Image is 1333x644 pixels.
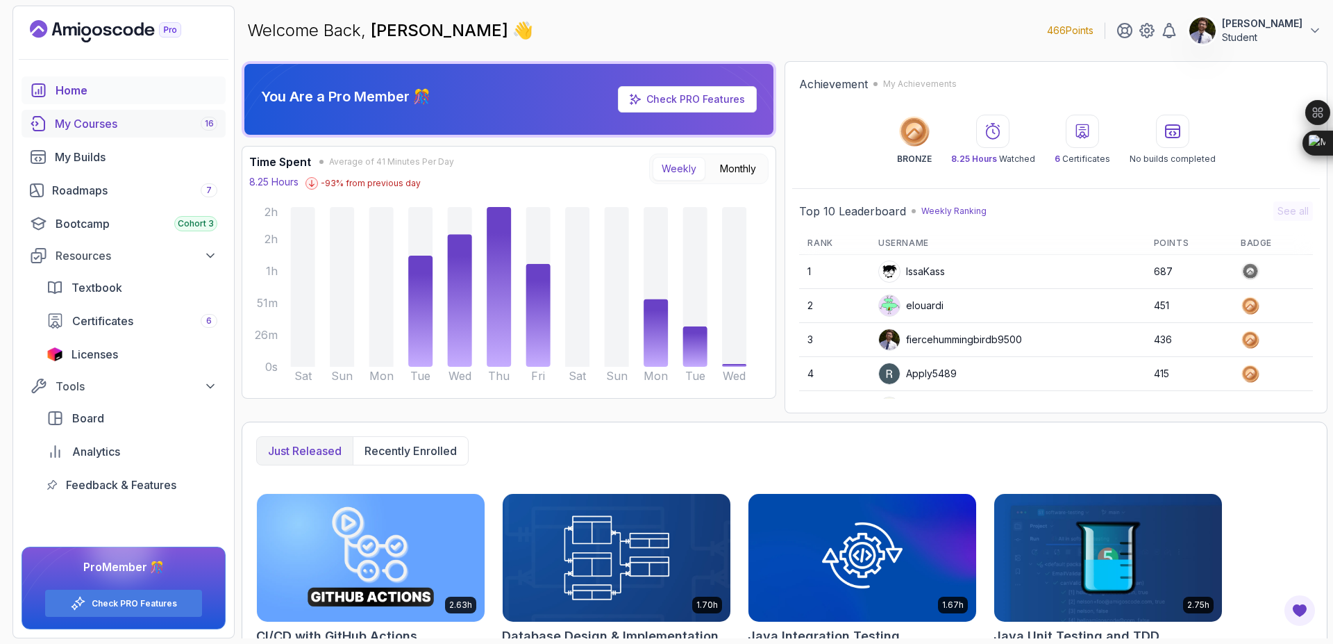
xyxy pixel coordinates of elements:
[748,494,976,622] img: Java Integration Testing card
[799,76,868,92] h2: Achievement
[72,410,104,427] span: Board
[92,598,177,609] a: Check PRO Features
[878,363,957,385] div: Apply5489
[38,471,226,499] a: feedback
[921,206,987,217] p: Weekly Ranking
[47,347,63,361] img: jetbrains icon
[951,154,997,164] span: 8.25 Hours
[364,443,457,459] p: Recently enrolled
[206,185,212,196] span: 7
[265,360,278,374] tspan: 0s
[512,19,533,42] span: 👋
[1273,201,1313,221] button: See all
[331,369,353,383] tspan: Sun
[1047,24,1093,38] p: 466 Points
[257,296,278,310] tspan: 51m
[646,93,745,105] a: Check PRO Features
[38,340,226,368] a: licenses
[72,313,133,329] span: Certificates
[1146,255,1232,289] td: 687
[22,110,226,138] a: courses
[66,477,176,493] span: Feedback & Features
[38,274,226,302] a: textbook
[799,255,870,289] td: 1
[1055,154,1060,164] span: 6
[1146,323,1232,357] td: 436
[206,315,212,327] span: 6
[353,437,468,465] button: Recently enrolled
[711,157,765,181] button: Monthly
[1146,357,1232,391] td: 415
[685,369,705,383] tspan: Tue
[72,279,122,296] span: Textbook
[55,149,217,165] div: My Builds
[255,328,278,342] tspan: 26m
[38,438,226,465] a: analytics
[1130,154,1216,165] p: No builds completed
[449,600,472,611] p: 2.63h
[618,86,757,113] a: Check PRO Features
[371,20,512,40] span: [PERSON_NAME]
[22,374,226,399] button: Tools
[257,494,485,622] img: CI/CD with GitHub Actions card
[55,115,217,132] div: My Courses
[261,87,430,106] p: You Are a Pro Member 🎊
[321,178,421,189] p: -93 % from previous day
[369,369,394,383] tspan: Mon
[22,76,226,104] a: home
[799,391,870,425] td: 5
[878,397,962,419] div: mkobycoats
[257,437,353,465] button: Just released
[870,232,1146,255] th: Username
[942,600,964,611] p: 1.67h
[22,243,226,268] button: Resources
[294,369,312,383] tspan: Sat
[410,369,430,383] tspan: Tue
[30,20,213,42] a: Landing page
[56,82,217,99] div: Home
[799,203,906,220] h2: Top 10 Leaderboard
[878,295,944,317] div: elouardi
[569,369,587,383] tspan: Sat
[1146,232,1232,255] th: Points
[606,369,628,383] tspan: Sun
[531,369,545,383] tspan: Fri
[22,210,226,238] a: bootcamp
[56,247,217,264] div: Resources
[879,363,900,384] img: user profile image
[1232,232,1313,255] th: Badge
[799,323,870,357] td: 3
[488,369,510,383] tspan: Thu
[178,218,214,229] span: Cohort 3
[1222,31,1302,44] p: Student
[879,261,900,282] img: user profile image
[1189,17,1322,44] button: user profile image[PERSON_NAME]Student
[1187,600,1209,611] p: 2.75h
[1189,17,1216,44] img: user profile image
[653,157,705,181] button: Weekly
[265,232,278,246] tspan: 2h
[644,369,668,383] tspan: Mon
[22,143,226,171] a: builds
[249,154,311,170] h3: Time Spent
[72,443,120,460] span: Analytics
[799,357,870,391] td: 4
[1283,594,1316,627] button: Open Feedback Button
[265,205,278,219] tspan: 2h
[329,156,454,167] span: Average of 41 Minutes Per Day
[52,182,217,199] div: Roadmaps
[1222,17,1302,31] p: [PERSON_NAME]
[503,494,730,622] img: Database Design & Implementation card
[1146,289,1232,323] td: 451
[951,154,1035,165] p: Watched
[878,329,1022,351] div: fiercehummingbirdb9500
[883,79,957,90] p: My Achievements
[56,378,217,395] div: Tools
[1146,391,1232,425] td: 401
[723,369,746,383] tspan: Wed
[696,600,718,611] p: 1.70h
[879,295,900,316] img: default monster avatar
[22,176,226,204] a: roadmaps
[799,232,870,255] th: Rank
[268,443,342,459] p: Just released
